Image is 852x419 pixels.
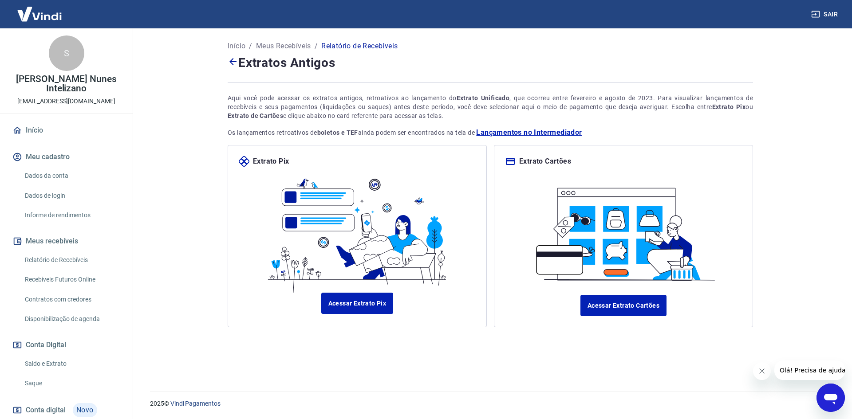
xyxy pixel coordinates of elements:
a: Saque [21,374,122,392]
img: ilustrapix.38d2ed8fdf785898d64e9b5bf3a9451d.svg [262,167,452,293]
p: Relatório de Recebíveis [321,41,398,51]
p: [PERSON_NAME] Nunes Intelizano [7,74,126,93]
div: S [49,35,84,71]
a: Acessar Extrato Pix [321,293,394,314]
a: Relatório de Recebíveis [21,251,122,269]
a: Acessar Extrato Cartões [580,295,667,316]
a: Dados da conta [21,167,122,185]
a: Informe de rendimentos [21,206,122,224]
strong: Extrato de Cartões [228,112,283,119]
p: [EMAIL_ADDRESS][DOMAIN_NAME] [17,97,115,106]
p: / [249,41,252,51]
p: / [315,41,318,51]
div: Aqui você pode acessar os extratos antigos, retroativos ao lançamento do , que ocorreu entre feve... [228,94,753,120]
iframe: Fechar mensagem [753,362,771,380]
span: Olá! Precisa de ajuda? [5,6,75,13]
img: ilustracard.1447bf24807628a904eb562bb34ea6f9.svg [529,177,718,284]
a: Início [11,121,122,140]
button: Meus recebíveis [11,231,122,251]
iframe: Botão para abrir a janela de mensagens [816,384,845,412]
button: Sair [809,6,841,23]
strong: boletos e TEF [317,129,358,136]
p: Extrato Pix [253,156,289,167]
iframe: Mensagem da empresa [774,360,845,380]
a: Contratos com credores [21,290,122,309]
img: Vindi [11,0,68,27]
a: Início [228,41,245,51]
button: Conta Digital [11,335,122,355]
a: Dados de login [21,187,122,205]
p: Extrato Cartões [519,156,571,167]
button: Meu cadastro [11,147,122,167]
p: 2025 © [150,399,831,408]
strong: Extrato Unificado [457,94,510,102]
a: Lançamentos no Intermediador [476,127,582,138]
a: Saldo e Extrato [21,355,122,373]
p: Os lançamentos retroativos de ainda podem ser encontrados na tela de [228,127,753,138]
span: Novo [73,403,97,417]
a: Vindi Pagamentos [170,400,221,407]
a: Recebíveis Futuros Online [21,270,122,289]
span: Conta digital [26,404,66,416]
a: Meus Recebíveis [256,41,311,51]
a: Disponibilização de agenda [21,310,122,328]
h4: Extratos Antigos [228,53,753,72]
strong: Extrato Pix [712,103,746,110]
